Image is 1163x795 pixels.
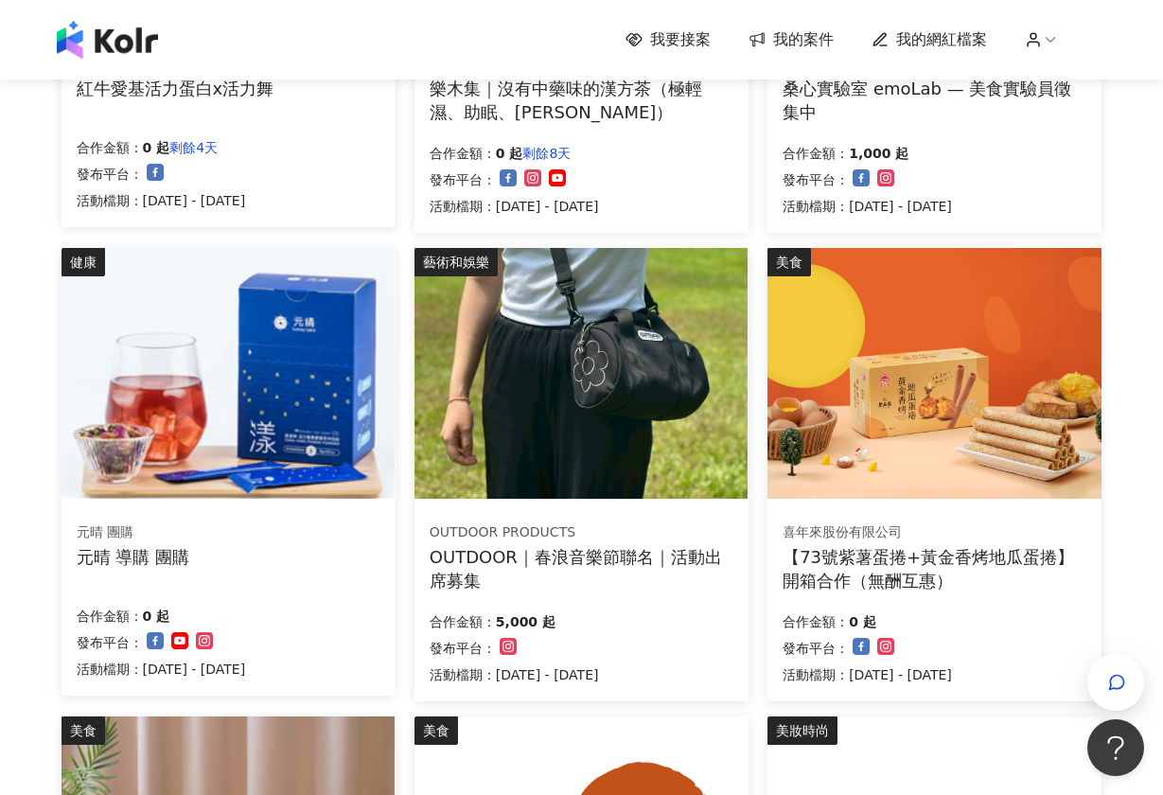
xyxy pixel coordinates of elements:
[896,29,987,50] span: 我的網紅檔案
[77,523,189,542] div: 元晴 團購
[849,142,908,165] p: 1,000 起
[430,168,496,191] p: 發布平台：
[414,248,748,499] img: 春浪活動出席與合作貼文需求
[522,142,571,165] p: 剩餘8天
[783,142,849,165] p: 合作金額：
[496,610,555,633] p: 5,000 起
[430,142,496,165] p: 合作金額：
[849,610,876,633] p: 0 起
[783,663,952,686] p: 活動檔期：[DATE] - [DATE]
[783,168,849,191] p: 發布平台：
[414,716,458,745] div: 美食
[77,163,143,185] p: 發布平台：
[430,663,599,686] p: 活動檔期：[DATE] - [DATE]
[872,29,987,50] a: 我的網紅檔案
[767,716,837,745] div: 美妝時尚
[62,248,105,276] div: 健康
[430,523,732,542] div: OUTDOOR PRODUCTS
[430,637,496,660] p: 發布平台：
[169,136,218,159] p: 剩餘4天
[77,545,189,569] div: 元晴 導購 團購
[62,248,395,499] img: 漾漾神｜活力莓果康普茶沖泡粉
[783,523,1085,542] div: 喜年來股份有限公司
[77,77,274,100] div: 紅牛愛基活力蛋白x活力舞
[77,631,143,654] p: 發布平台：
[1087,719,1144,776] iframe: Help Scout Beacon - Open
[767,248,811,276] div: 美食
[783,545,1086,592] div: 【73號紫薯蛋捲+黃金香烤地瓜蛋捲】開箱合作（無酬互惠）
[749,29,834,50] a: 我的案件
[77,189,246,212] p: 活動檔期：[DATE] - [DATE]
[62,716,105,745] div: 美食
[430,545,733,592] div: OUTDOOR｜春浪音樂節聯名｜活動出席募集
[626,29,711,50] a: 我要接案
[77,136,143,159] p: 合作金額：
[143,605,170,627] p: 0 起
[650,29,711,50] span: 我要接案
[783,637,849,660] p: 發布平台：
[143,136,170,159] p: 0 起
[414,248,498,276] div: 藝術和娛樂
[783,195,952,218] p: 活動檔期：[DATE] - [DATE]
[783,610,849,633] p: 合作金額：
[57,21,158,59] img: logo
[496,142,523,165] p: 0 起
[773,29,834,50] span: 我的案件
[77,658,246,680] p: 活動檔期：[DATE] - [DATE]
[783,77,1086,124] div: 桑心實驗室 emoLab — 美食實驗員徵集中
[430,610,496,633] p: 合作金額：
[77,605,143,627] p: 合作金額：
[430,195,599,218] p: 活動檔期：[DATE] - [DATE]
[767,248,1101,499] img: 73號紫薯蛋捲+黃金香烤地瓜蛋捲
[430,77,733,124] div: 樂木集｜沒有中藥味的漢方茶（極輕濕、助眠、[PERSON_NAME]）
